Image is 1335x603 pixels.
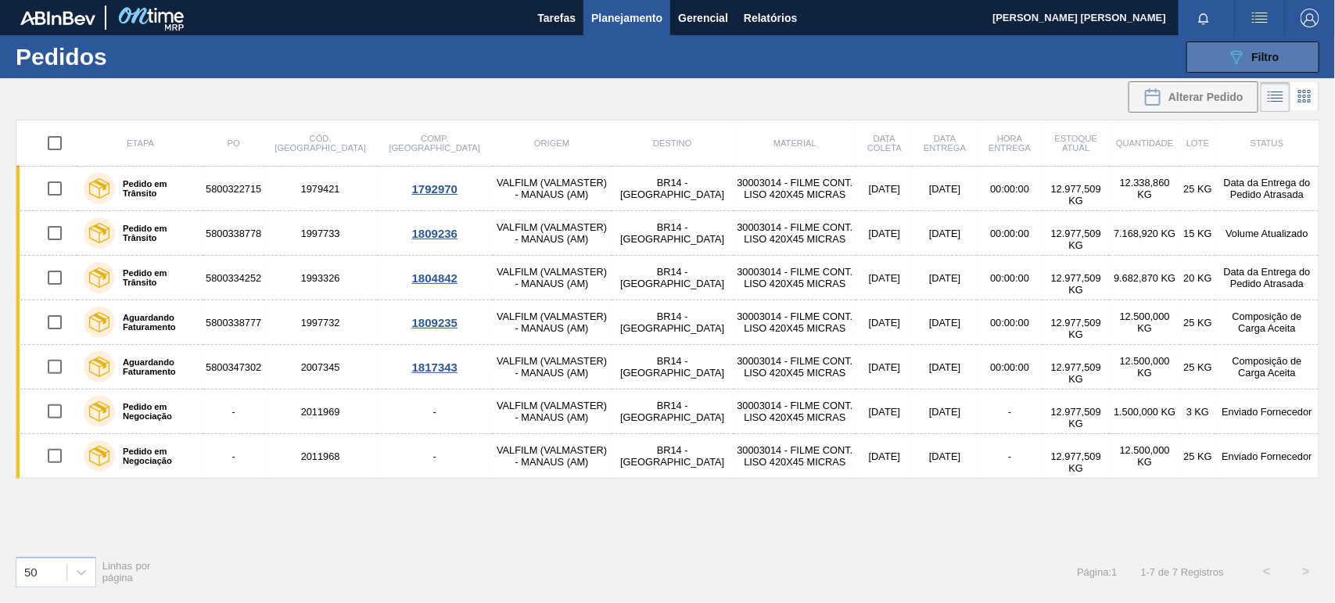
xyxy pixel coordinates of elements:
span: Tarefas [537,9,576,27]
td: VALFILM (VALMASTER) - MANAUS (AM) [493,389,612,434]
td: 12.500,000 KG [1110,300,1180,345]
span: Filtro [1252,51,1279,63]
td: BR14 - [GEOGRAPHIC_DATA] [612,434,734,479]
td: 00:00:00 [977,300,1043,345]
td: 25 KG [1180,434,1215,479]
a: Aguardando Faturamento58003473022007345VALFILM (VALMASTER) - MANAUS (AM)BR14 - [GEOGRAPHIC_DATA]3... [16,345,1319,389]
button: Filtro [1186,41,1319,73]
td: Composição de Carga Aceita [1215,345,1319,389]
td: [DATE] [913,211,977,256]
div: 1792970 [379,182,490,196]
span: Data entrega [924,134,966,153]
a: Aguardando Faturamento58003387771997732VALFILM (VALMASTER) - MANAUS (AM)BR14 - [GEOGRAPHIC_DATA]3... [16,300,1319,345]
td: 00:00:00 [977,167,1043,211]
label: Aguardando Faturamento [115,357,197,376]
td: - [977,434,1043,479]
td: 25 KG [1180,345,1215,389]
td: BR14 - [GEOGRAPHIC_DATA] [612,345,734,389]
span: Cód. [GEOGRAPHIC_DATA] [275,134,365,153]
span: Relatórios [744,9,797,27]
td: [DATE] [913,389,977,434]
label: Pedido em Negociação [115,447,197,465]
span: Destino [653,138,692,148]
td: [DATE] [913,434,977,479]
td: 30003014 - FILME CONT. LISO 420X45 MICRAS [734,211,856,256]
span: 12.977,509 KG [1051,450,1101,474]
td: [DATE] [856,167,913,211]
td: 30003014 - FILME CONT. LISO 420X45 MICRAS [734,434,856,479]
td: 3 KG [1180,389,1215,434]
td: 1997732 [264,300,377,345]
td: 2011969 [264,389,377,434]
img: TNhmsLtSVTkK8tSr43FrP2fwEKptu5GPRR3wAAAABJRU5ErkJggg== [20,11,95,25]
td: [DATE] [856,389,913,434]
span: 12.977,509 KG [1051,183,1101,206]
a: Pedido em Negociação-2011969-VALFILM (VALMASTER) - MANAUS (AM)BR14 - [GEOGRAPHIC_DATA]30003014 - ... [16,389,1319,434]
td: 2011968 [264,434,377,479]
td: 5800334252 [203,256,264,300]
td: [DATE] [856,211,913,256]
td: 1997733 [264,211,377,256]
a: Pedido em Negociação-2011968-VALFILM (VALMASTER) - MANAUS (AM)BR14 - [GEOGRAPHIC_DATA]30003014 - ... [16,434,1319,479]
td: 1979421 [264,167,377,211]
div: Visão em Lista [1261,82,1290,112]
td: 5800338778 [203,211,264,256]
span: Linhas por página [102,560,151,583]
td: - [377,434,493,479]
td: Composição de Carga Aceita [1215,300,1319,345]
a: Pedido em Trânsito58003387781997733VALFILM (VALMASTER) - MANAUS (AM)BR14 - [GEOGRAPHIC_DATA]30003... [16,211,1319,256]
td: 5800347302 [203,345,264,389]
td: [DATE] [913,167,977,211]
label: Pedido em Trânsito [115,179,197,198]
span: Página : 1 [1077,566,1117,578]
td: VALFILM (VALMASTER) - MANAUS (AM) [493,167,612,211]
span: Planejamento [591,9,662,27]
td: BR14 - [GEOGRAPHIC_DATA] [612,211,734,256]
span: Hora Entrega [989,134,1031,153]
td: 1993326 [264,256,377,300]
td: - [203,434,264,479]
div: 50 [24,565,38,579]
td: 12.500,000 KG [1110,345,1180,389]
label: Pedido em Trânsito [115,268,197,287]
td: 30003014 - FILME CONT. LISO 420X45 MICRAS [734,345,856,389]
button: Notificações [1179,7,1229,29]
td: 1.500,000 KG [1110,389,1180,434]
span: Etapa [127,138,154,148]
td: VALFILM (VALMASTER) - MANAUS (AM) [493,256,612,300]
td: 9.682,870 KG [1110,256,1180,300]
div: Visão em Cards [1290,82,1319,112]
td: - [377,389,493,434]
span: Origem [534,138,569,148]
td: 30003014 - FILME CONT. LISO 420X45 MICRAS [734,256,856,300]
td: 00:00:00 [977,211,1043,256]
td: 2007345 [264,345,377,389]
label: Aguardando Faturamento [115,313,197,332]
a: Pedido em Trânsito58003342521993326VALFILM (VALMASTER) - MANAUS (AM)BR14 - [GEOGRAPHIC_DATA]30003... [16,256,1319,300]
td: [DATE] [856,345,913,389]
span: 12.977,509 KG [1051,361,1101,385]
td: 12.338,860 KG [1110,167,1180,211]
img: userActions [1251,9,1269,27]
td: [DATE] [913,345,977,389]
button: < [1247,552,1287,591]
td: 30003014 - FILME CONT. LISO 420X45 MICRAS [734,300,856,345]
h1: Pedidos [16,48,245,66]
td: 25 KG [1180,300,1215,345]
td: 30003014 - FILME CONT. LISO 420X45 MICRAS [734,167,856,211]
div: 1809235 [379,316,490,329]
td: 7.168,920 KG [1110,211,1180,256]
td: 00:00:00 [977,345,1043,389]
div: 1809236 [379,227,490,240]
span: 1 - 7 de 7 Registros [1141,566,1224,578]
td: - [977,389,1043,434]
td: Enviado Fornecedor [1215,389,1319,434]
td: 30003014 - FILME CONT. LISO 420X45 MICRAS [734,389,856,434]
span: Estoque atual [1055,134,1098,153]
span: 12.977,509 KG [1051,272,1101,296]
img: Logout [1301,9,1319,27]
span: Lote [1186,138,1209,148]
td: Enviado Fornecedor [1215,434,1319,479]
div: Alterar Pedido [1129,81,1258,113]
span: 12.977,509 KG [1051,406,1101,429]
